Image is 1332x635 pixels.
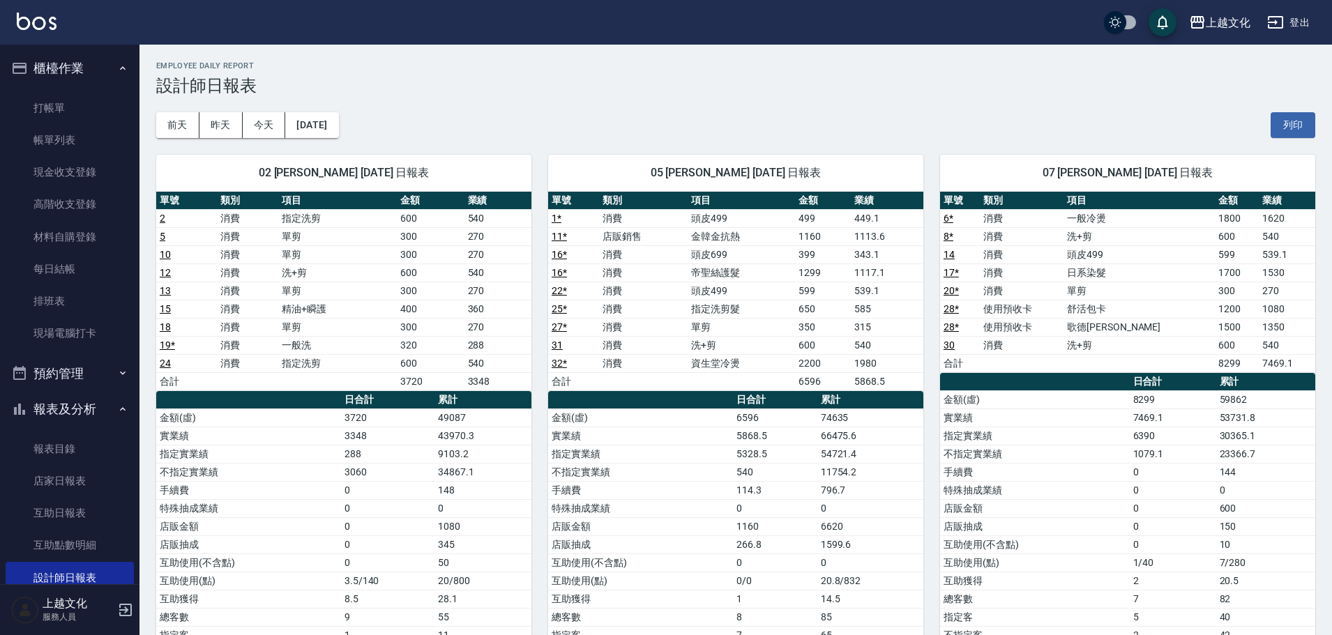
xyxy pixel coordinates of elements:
[851,209,923,227] td: 449.1
[1215,354,1259,372] td: 8299
[1149,8,1176,36] button: save
[548,408,733,427] td: 金額(虛)
[688,192,795,210] th: 項目
[1216,608,1315,626] td: 40
[1130,445,1216,463] td: 1079.1
[397,372,464,390] td: 3720
[1259,318,1315,336] td: 1350
[1216,390,1315,408] td: 59862
[733,427,817,445] td: 5868.5
[1215,227,1259,245] td: 600
[688,354,795,372] td: 資生堂冷燙
[548,463,733,481] td: 不指定實業績
[1130,499,1216,517] td: 0
[552,339,563,351] a: 31
[397,209,464,227] td: 600
[940,354,980,372] td: 合計
[1064,227,1215,245] td: 洗+剪
[1216,572,1315,590] td: 20.5
[1215,192,1259,210] th: 金額
[160,358,171,369] a: 24
[1259,336,1315,354] td: 540
[156,463,341,481] td: 不指定實業績
[940,192,980,210] th: 單號
[341,481,434,499] td: 0
[1215,245,1259,263] td: 599
[940,590,1130,608] td: 總客數
[599,300,688,318] td: 消費
[1183,8,1256,37] button: 上越文化
[817,590,923,608] td: 14.5
[817,481,923,499] td: 796.7
[156,499,341,517] td: 特殊抽成業績
[341,499,434,517] td: 0
[6,253,134,285] a: 每日結帳
[397,336,464,354] td: 320
[940,192,1315,373] table: a dense table
[688,282,795,300] td: 頭皮499
[1216,408,1315,427] td: 53731.8
[434,499,531,517] td: 0
[940,499,1130,517] td: 店販金額
[795,209,852,227] td: 499
[160,213,165,224] a: 2
[6,188,134,220] a: 高階收支登錄
[43,597,114,611] h5: 上越文化
[980,227,1064,245] td: 消費
[940,408,1130,427] td: 實業績
[940,572,1130,590] td: 互助獲得
[464,263,531,282] td: 540
[851,372,923,390] td: 5868.5
[217,227,278,245] td: 消費
[1130,608,1216,626] td: 5
[278,209,397,227] td: 指定洗剪
[980,282,1064,300] td: 消費
[548,572,733,590] td: 互助使用(點)
[156,61,1315,70] h2: Employee Daily Report
[688,263,795,282] td: 帝聖絲護髮
[548,481,733,499] td: 手續費
[688,300,795,318] td: 指定洗剪髮
[156,553,341,572] td: 互助使用(不含點)
[243,112,286,138] button: 今天
[156,112,199,138] button: 前天
[278,263,397,282] td: 洗+剪
[817,391,923,409] th: 累計
[599,336,688,354] td: 消費
[6,529,134,561] a: 互助點數明細
[1216,499,1315,517] td: 600
[156,535,341,553] td: 店販抽成
[6,92,134,124] a: 打帳單
[341,590,434,608] td: 8.5
[1215,209,1259,227] td: 1800
[397,245,464,263] td: 300
[940,463,1130,481] td: 手續費
[733,408,817,427] td: 6596
[688,318,795,336] td: 單剪
[397,354,464,372] td: 600
[278,192,397,210] th: 項目
[1216,445,1315,463] td: 23366.7
[548,590,733,608] td: 互助獲得
[217,263,278,282] td: 消費
[278,354,397,372] td: 指定洗剪
[1259,245,1315,263] td: 539.1
[980,263,1064,282] td: 消費
[278,300,397,318] td: 精油+瞬護
[217,192,278,210] th: 類別
[160,303,171,314] a: 15
[434,408,531,427] td: 49087
[6,124,134,156] a: 帳單列表
[795,227,852,245] td: 1160
[434,445,531,463] td: 9103.2
[464,336,531,354] td: 288
[341,408,434,427] td: 3720
[1130,517,1216,535] td: 0
[1259,209,1315,227] td: 1620
[1259,227,1315,245] td: 540
[688,227,795,245] td: 金韓金抗熱
[733,608,817,626] td: 8
[173,166,515,180] span: 02 [PERSON_NAME] [DATE] 日報表
[341,553,434,572] td: 0
[1064,263,1215,282] td: 日系染髮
